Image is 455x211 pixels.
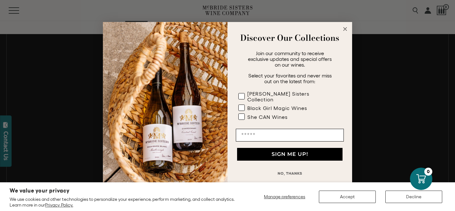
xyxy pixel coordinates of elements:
button: SIGN ME UP! [237,148,343,161]
div: 0 [424,168,432,176]
a: Privacy Policy. [45,202,73,207]
div: [PERSON_NAME] Sisters Collection [247,91,331,102]
button: NO, THANKS [236,167,344,180]
strong: Discover Our Collections [240,32,339,44]
button: Manage preferences [260,191,309,203]
button: Close dialog [341,25,349,33]
input: Email [236,129,344,142]
h2: We value your privacy [10,188,238,193]
p: We use cookies and other technologies to personalize your experience, perform marketing, and coll... [10,196,238,208]
button: Accept [319,191,376,203]
span: Join our community to receive exclusive updates and special offers on our wines. [248,50,332,68]
div: Black Girl Magic Wines [247,105,307,111]
img: 42653730-7e35-4af7-a99d-12bf478283cf.jpeg [103,22,227,189]
button: Decline [385,191,442,203]
div: She CAN Wines [247,114,288,120]
span: Manage preferences [264,194,305,199]
span: Select your favorites and never miss out on the latest from: [248,73,332,84]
